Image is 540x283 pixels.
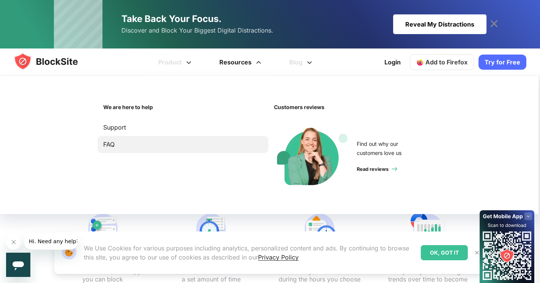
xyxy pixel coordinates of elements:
a: Read reviews [357,166,398,172]
img: Close [474,250,480,256]
span: Read reviews [350,166,398,172]
span: Discover and Block Your Biggest Digital Distractions. [121,25,273,36]
span: Hi. Need any help? [5,5,55,11]
a: Privacy Policy [258,253,299,261]
strong: We are here to help [103,104,153,110]
a: FAQ [103,139,263,150]
span: Take Back Your Focus. [121,13,222,24]
a: Add to Firefox [410,54,474,70]
a: Product [145,48,206,76]
iframe: Button to launch messaging window [6,253,30,277]
p: We Use Cookies for various purposes including analytics, personalized content and ads. By continu... [84,244,414,262]
span: Add to Firefox [425,58,468,66]
img: blocksite-icon.5d769676.svg [14,52,93,70]
a: Blog [276,48,327,76]
div: Reveal My Distractions [393,14,486,34]
img: firefox-icon.svg [416,58,424,66]
iframe: Close message [6,235,21,250]
button: Close [472,248,482,258]
div: OK, GOT IT [421,245,468,260]
a: Support [103,122,263,133]
a: Try for Free [479,55,526,70]
iframe: Message from company [24,233,77,250]
a: Login [380,53,405,71]
strong: Customers reviews [274,104,324,110]
a: Resources [206,48,276,76]
div: Find out why our customers love us [357,139,424,158]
